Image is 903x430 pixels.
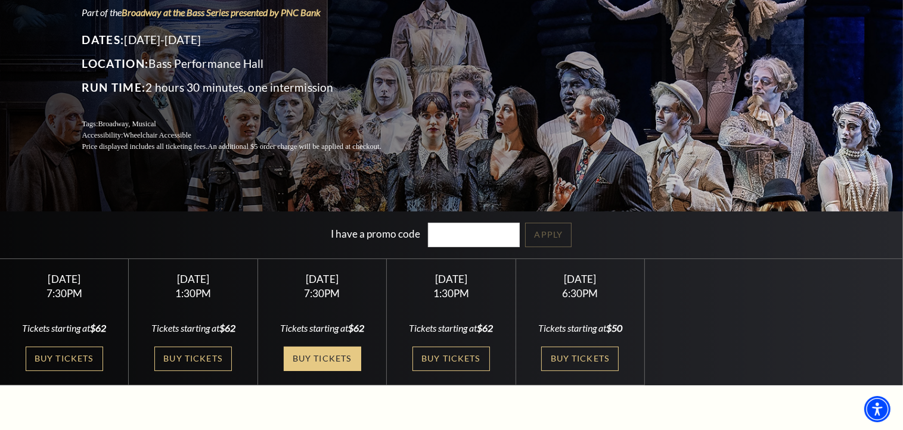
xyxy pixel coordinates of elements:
[272,322,373,335] div: Tickets starting at
[154,347,232,371] a: Buy Tickets
[530,322,630,335] div: Tickets starting at
[123,131,191,139] span: Wheelchair Accessible
[606,322,622,334] span: $50
[348,322,364,334] span: $62
[90,322,106,334] span: $62
[82,130,410,141] p: Accessibility:
[477,322,493,334] span: $62
[82,57,149,70] span: Location:
[530,273,630,285] div: [DATE]
[864,396,890,422] div: Accessibility Menu
[143,288,243,298] div: 1:30PM
[207,142,381,151] span: An additional $5 order charge will be applied at checkout.
[284,347,361,371] a: Buy Tickets
[82,6,410,19] p: Part of the
[272,273,373,285] div: [DATE]
[122,7,321,18] a: Broadway at the Bass Series presented by PNC Bank - open in a new tab
[82,78,410,97] p: 2 hours 30 minutes, one intermission
[82,119,410,130] p: Tags:
[143,273,243,285] div: [DATE]
[401,288,501,298] div: 1:30PM
[82,33,125,46] span: Dates:
[14,288,114,298] div: 7:30PM
[219,322,235,334] span: $62
[331,228,421,240] label: I have a promo code
[26,347,103,371] a: Buy Tickets
[530,288,630,298] div: 6:30PM
[82,30,410,49] p: [DATE]-[DATE]
[14,273,114,285] div: [DATE]
[541,347,619,371] a: Buy Tickets
[82,54,410,73] p: Bass Performance Hall
[401,273,501,285] div: [DATE]
[14,322,114,335] div: Tickets starting at
[412,347,490,371] a: Buy Tickets
[401,322,501,335] div: Tickets starting at
[143,322,243,335] div: Tickets starting at
[98,120,156,128] span: Broadway, Musical
[272,288,373,298] div: 7:30PM
[82,80,146,94] span: Run Time:
[82,141,410,152] p: Price displayed includes all ticketing fees.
